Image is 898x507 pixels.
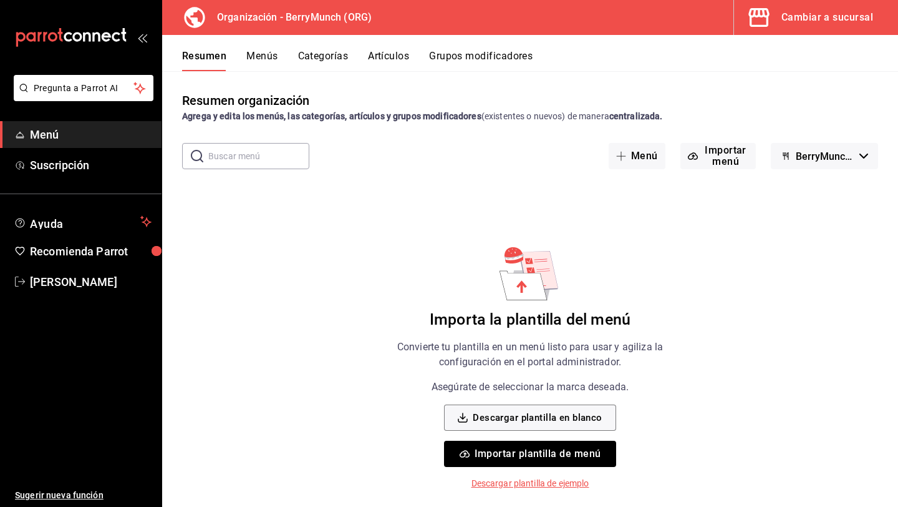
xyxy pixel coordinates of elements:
[182,50,898,71] div: navigation tabs
[444,441,616,467] button: Importar plantilla de menú
[137,32,147,42] button: open_drawer_menu
[34,82,134,95] span: Pregunta a Parrot AI
[298,50,349,71] button: Categorías
[30,157,152,174] span: Suscripción
[9,91,153,104] a: Pregunta a Parrot AI
[444,405,616,431] button: Descargar plantilla en blanco
[30,126,152,143] span: Menú
[208,144,309,169] input: Buscar menú
[30,214,135,229] span: Ayuda
[182,110,878,123] div: (existentes o nuevos) de manera
[182,111,481,121] strong: Agrega y edita los menús, las categorías, artículos y grupos modificadores
[432,380,629,395] p: Asegúrate de seleccionar la marca deseada.
[429,50,533,71] button: Grupos modificadores
[14,75,153,101] button: Pregunta a Parrot AI
[609,143,665,169] button: Menú
[680,143,756,169] button: Importar menú
[771,143,878,169] button: BerryMunch - Borrador
[182,91,310,110] div: Resumen organización
[781,9,873,26] div: Cambiar a sucursal
[182,50,226,71] button: Resumen
[796,150,854,162] span: BerryMunch - Borrador
[207,10,372,25] h3: Organización - BerryMunch (ORG)
[373,340,687,370] p: Convierte tu plantilla en un menú listo para usar y agiliza la configuración en el portal adminis...
[30,273,152,290] span: [PERSON_NAME]
[15,489,152,502] span: Sugerir nueva función
[471,477,589,490] p: Descargar plantilla de ejemplo
[368,50,409,71] button: Artículos
[430,310,630,330] h6: Importa la plantilla del menú
[30,243,152,260] span: Recomienda Parrot
[609,111,663,121] strong: centralizada.
[246,50,278,71] button: Menús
